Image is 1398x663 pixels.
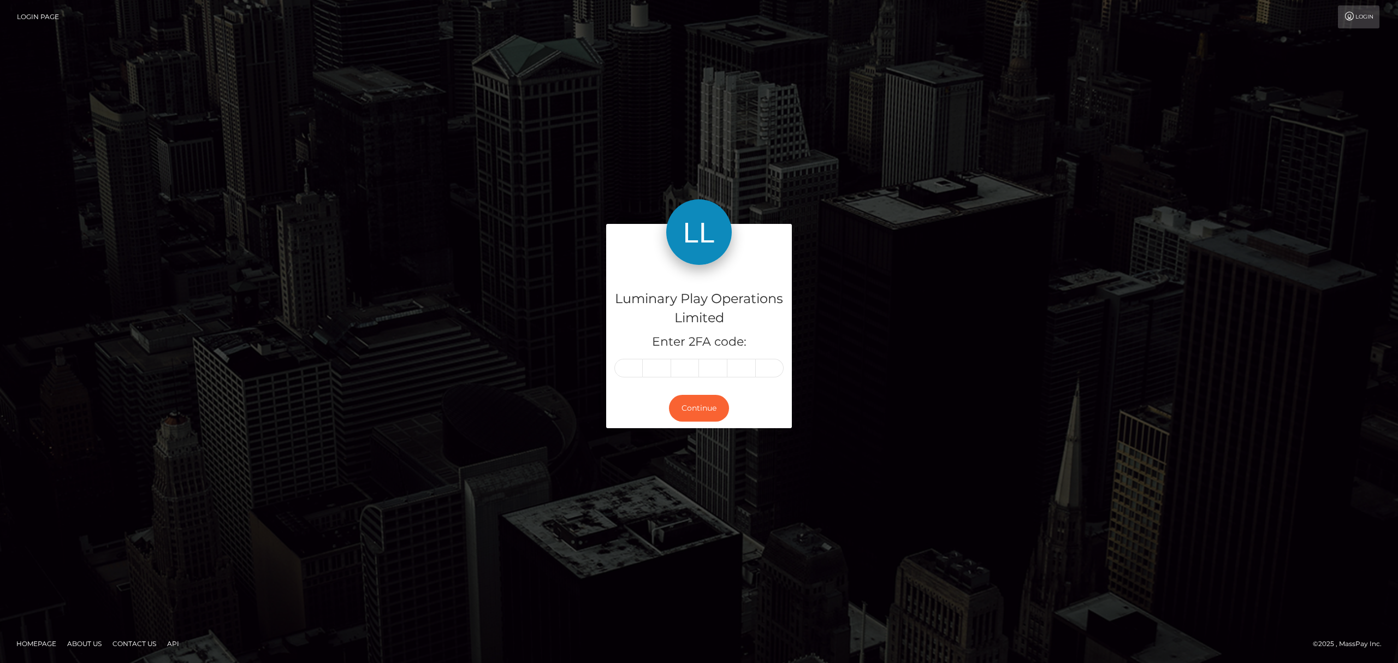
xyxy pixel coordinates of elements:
img: Luminary Play Operations Limited [666,199,732,265]
h4: Luminary Play Operations Limited [614,289,784,328]
h5: Enter 2FA code: [614,334,784,351]
div: © 2025 , MassPay Inc. [1313,638,1390,650]
a: Homepage [12,635,61,652]
button: Continue [669,395,729,422]
a: Contact Us [108,635,161,652]
a: About Us [63,635,106,652]
a: Login Page [17,5,59,28]
a: API [163,635,183,652]
a: Login [1338,5,1379,28]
